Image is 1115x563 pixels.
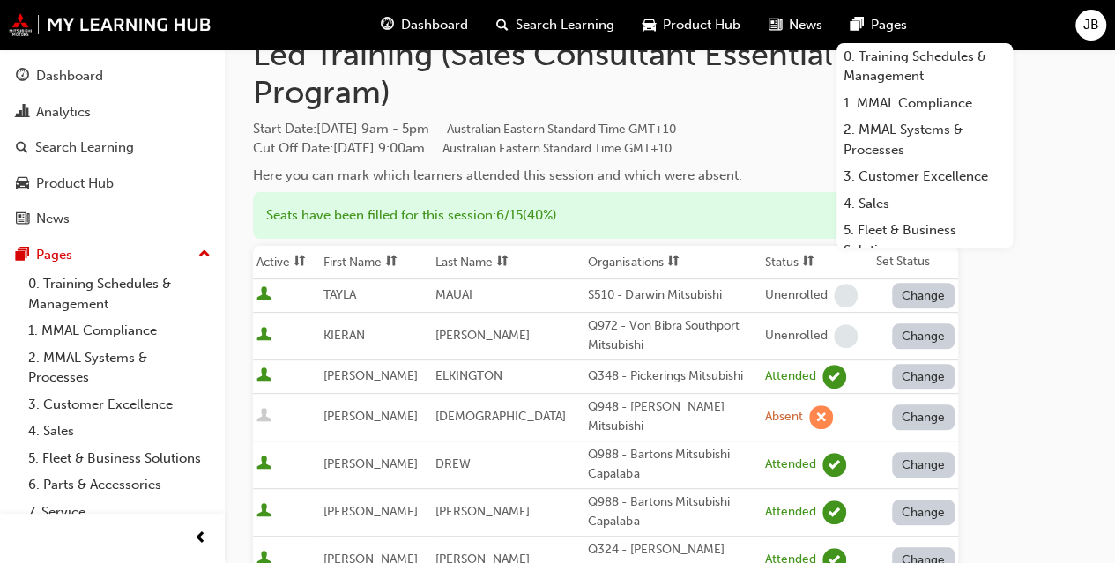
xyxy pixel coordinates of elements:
[822,500,846,524] span: learningRecordVerb_ATTEND-icon
[435,328,530,343] span: [PERSON_NAME]
[435,504,530,519] span: [PERSON_NAME]
[21,418,218,445] a: 4. Sales
[253,140,672,156] span: Cut Off Date : [DATE] 9:00am
[7,131,218,164] a: Search Learning
[764,287,827,304] div: Unenrolled
[21,317,218,344] a: 1. MMAL Compliance
[21,445,218,472] a: 5. Fleet & Business Solutions
[442,141,672,156] span: Australian Eastern Standard Time GMT+10
[822,453,846,477] span: learningRecordVerb_ATTEND-icon
[834,324,858,348] span: learningRecordVerb_NONE-icon
[323,368,417,383] span: [PERSON_NAME]
[666,255,679,270] span: sorting-icon
[836,217,1013,263] a: 5. Fleet & Business Solutions
[836,116,1013,163] a: 2. MMAL Systems & Processes
[253,192,958,239] div: Seats have been filled for this session : 6 / 15 ( 40% )
[256,408,271,426] span: User is inactive
[323,456,417,471] span: [PERSON_NAME]
[769,14,782,36] span: news-icon
[836,190,1013,218] a: 4. Sales
[319,246,432,279] th: Toggle SortBy
[892,323,955,349] button: Change
[16,140,28,156] span: search-icon
[316,121,676,137] span: [DATE] 9am - 5pm
[7,239,218,271] button: Pages
[323,409,417,424] span: [PERSON_NAME]
[809,405,833,429] span: learningRecordVerb_ABSENT-icon
[36,245,72,265] div: Pages
[836,7,921,43] a: pages-iconPages
[7,167,218,200] a: Product Hub
[482,7,628,43] a: search-iconSearch Learning
[16,176,29,192] span: car-icon
[323,287,355,302] span: TAYLA
[435,456,471,471] span: DREW
[1075,10,1106,41] button: JB
[16,248,29,263] span: pages-icon
[447,122,676,137] span: Australian Eastern Standard Time GMT+10
[16,105,29,121] span: chart-icon
[588,397,757,437] div: Q948 - [PERSON_NAME] Mitsubishi
[588,316,757,356] div: Q972 - Von Bibra Southport Mitsubishi
[764,368,815,385] div: Attended
[764,409,802,426] div: Absent
[836,163,1013,190] a: 3. Customer Excellence
[516,15,614,35] span: Search Learning
[7,203,218,235] a: News
[256,327,271,344] span: User is active
[892,452,955,478] button: Change
[761,246,873,279] th: Toggle SortBy
[588,445,757,485] div: Q988 - Bartons Mitsubishi Capalaba
[764,328,827,344] div: Unenrolled
[892,500,955,525] button: Change
[851,14,864,36] span: pages-icon
[194,528,207,550] span: prev-icon
[871,15,907,35] span: Pages
[588,285,757,306] div: S510 - Darwin Mitsubishi
[7,96,218,129] a: Analytics
[435,409,566,424] span: [DEMOGRAPHIC_DATA]
[367,7,482,43] a: guage-iconDashboard
[256,286,271,304] span: User is active
[764,456,815,473] div: Attended
[1083,15,1099,35] span: JB
[323,328,364,343] span: KIERAN
[36,209,70,229] div: News
[21,499,218,526] a: 7. Service
[9,13,212,36] img: mmal
[256,503,271,521] span: User is active
[892,283,955,308] button: Change
[643,14,656,36] span: car-icon
[36,66,103,86] div: Dashboard
[584,246,761,279] th: Toggle SortBy
[21,471,218,499] a: 6. Parts & Accessories
[432,246,584,279] th: Toggle SortBy
[323,504,417,519] span: [PERSON_NAME]
[822,365,846,389] span: learningRecordVerb_ATTEND-icon
[764,504,815,521] div: Attended
[892,404,955,430] button: Change
[628,7,754,43] a: car-iconProduct Hub
[253,246,319,279] th: Toggle SortBy
[198,243,211,266] span: up-icon
[256,367,271,385] span: User is active
[892,364,955,389] button: Change
[16,211,29,227] span: news-icon
[253,119,958,139] span: Start Date :
[401,15,468,35] span: Dashboard
[873,246,958,279] th: Set Status
[21,344,218,391] a: 2. MMAL Systems & Processes
[754,7,836,43] a: news-iconNews
[35,137,134,158] div: Search Learning
[834,284,858,307] span: learningRecordVerb_NONE-icon
[16,69,29,85] span: guage-icon
[496,255,509,270] span: sorting-icon
[435,287,472,302] span: MAUAI
[7,56,218,239] button: DashboardAnalyticsSearch LearningProduct HubNews
[801,255,814,270] span: sorting-icon
[435,368,502,383] span: ELKINGTON
[36,102,91,122] div: Analytics
[21,270,218,317] a: 0. Training Schedules & Management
